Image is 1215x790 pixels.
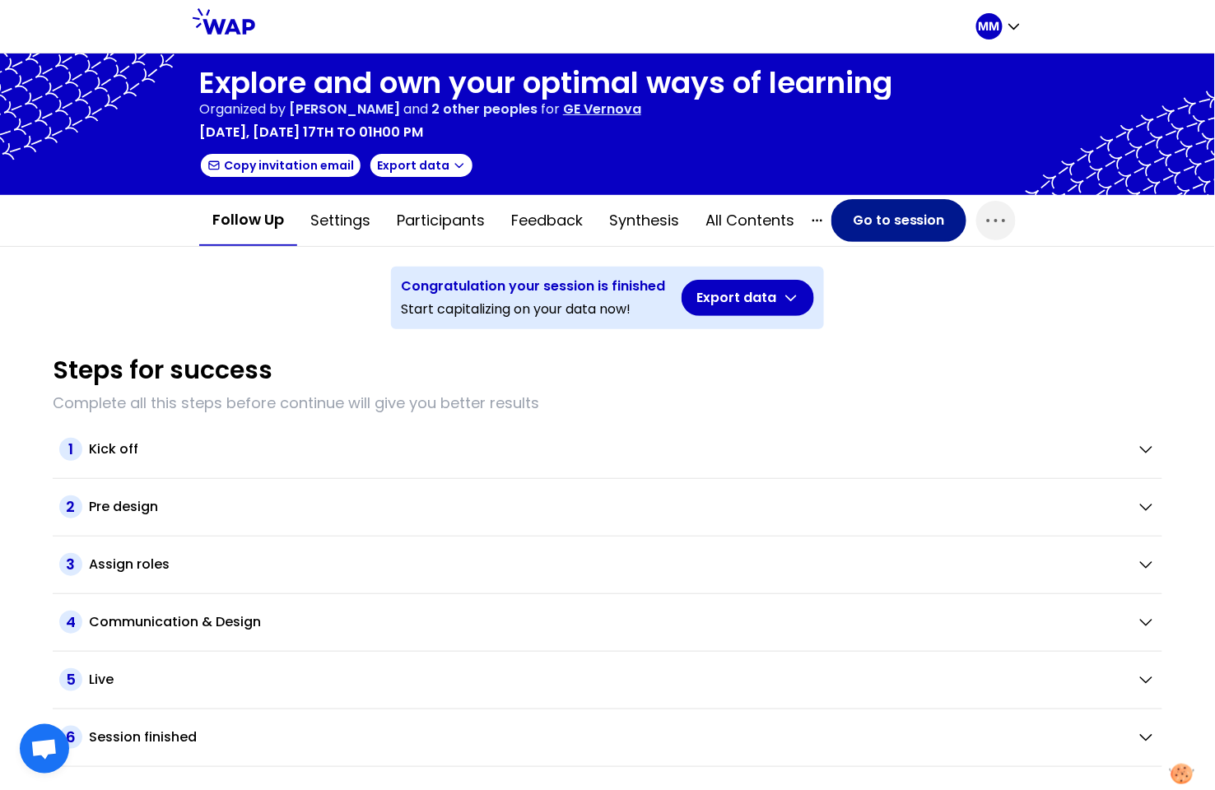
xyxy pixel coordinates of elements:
p: and [289,100,538,119]
button: Follow up [199,195,297,246]
button: Synthesis [596,196,692,245]
span: 1 [59,438,82,461]
h2: Kick off [89,439,138,459]
span: 4 [59,611,82,634]
span: 2 [59,495,82,518]
button: Participants [384,196,498,245]
span: 2 other peoples [431,100,538,118]
span: [PERSON_NAME] [289,100,400,118]
h2: Live [89,670,114,690]
h2: Assign roles [89,555,170,574]
button: 5Live [59,668,1156,691]
p: Start capitalizing on your data now! [401,300,665,319]
button: Go to session [831,199,966,242]
span: 3 [59,553,82,576]
p: MM [979,18,1000,35]
p: [DATE], [DATE] 17th to 01h00 pm [199,123,423,142]
button: Export data [682,280,814,316]
p: for [541,100,560,119]
button: Copy invitation email [199,152,362,179]
div: Ouvrir le chat [20,724,69,774]
h2: Communication & Design [89,612,261,632]
h3: Congratulation your session is finished [401,276,665,296]
h2: Pre design [89,497,158,517]
p: Organized by [199,100,286,119]
span: 5 [59,668,82,691]
button: MM [976,13,1022,39]
button: 3Assign roles [59,553,1156,576]
span: 6 [59,726,82,749]
button: 4Communication & Design [59,611,1156,634]
p: GE Vernova [563,100,641,119]
h1: Steps for success [53,355,272,385]
button: All contents [692,196,808,245]
button: Settings [297,196,384,245]
button: Export data [369,152,474,179]
button: 1Kick off [59,438,1156,461]
h1: Explore and own your optimal ways of learning [199,67,892,100]
button: Feedback [498,196,596,245]
p: Complete all this steps before continue will give you better results [53,392,1162,415]
button: 2Pre design [59,495,1156,518]
button: 6Session finished [59,726,1156,749]
h2: Session finished [89,727,197,747]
